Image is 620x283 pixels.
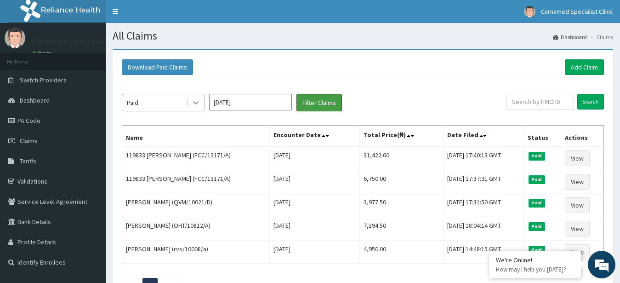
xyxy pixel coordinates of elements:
[269,146,359,170] td: [DATE]
[541,7,613,16] span: Carnamed Specialist Clinic
[561,126,604,147] th: Actions
[269,217,359,241] td: [DATE]
[359,194,443,217] td: 3,977.50
[443,126,523,147] th: Date Filed
[5,28,25,48] img: User Image
[20,96,50,104] span: Dashboard
[529,175,545,184] span: Paid
[529,246,545,254] span: Paid
[209,94,292,110] input: Select Month and Year
[565,59,604,75] a: Add Claim
[122,59,193,75] button: Download Paid Claims
[359,170,443,194] td: 6,750.00
[269,170,359,194] td: [DATE]
[20,137,38,145] span: Claims
[506,94,574,110] input: Search by HMO ID
[122,146,270,170] td: 119833 [PERSON_NAME] (FCC/13171/A)
[122,126,270,147] th: Name
[565,221,590,237] a: View
[122,170,270,194] td: 119833 [PERSON_NAME] (FCC/13171/A)
[529,222,545,231] span: Paid
[20,76,67,84] span: Switch Providers
[565,197,590,213] a: View
[529,199,545,207] span: Paid
[359,126,443,147] th: Total Price(₦)
[122,217,270,241] td: [PERSON_NAME] (OHT/10812/A)
[20,157,36,165] span: Tariffs
[269,126,359,147] th: Encounter Date
[122,194,270,217] td: [PERSON_NAME] (QVM/10021/D)
[443,146,523,170] td: [DATE] 17:40:13 GMT
[553,33,587,41] a: Dashboard
[359,241,443,264] td: 4,950.00
[443,194,523,217] td: [DATE] 17:31:50 GMT
[127,98,138,107] div: Paid
[122,241,270,264] td: [PERSON_NAME] (rvs/10008/a)
[359,217,443,241] td: 7,194.50
[32,37,126,46] p: Carnamed Specialist Clinic
[443,241,523,264] td: [DATE] 14:48:15 GMT
[296,94,342,111] button: Filter Claims
[523,126,561,147] th: Status
[529,152,545,160] span: Paid
[524,6,535,17] img: User Image
[269,241,359,264] td: [DATE]
[32,50,54,57] a: Online
[588,33,613,41] li: Claims
[443,170,523,194] td: [DATE] 17:37:31 GMT
[113,30,613,42] h1: All Claims
[359,146,443,170] td: 31,422.60
[577,94,604,110] input: Search
[565,150,590,166] a: View
[565,244,590,260] a: View
[496,266,574,273] p: How may I help you today?
[443,217,523,241] td: [DATE] 18:04:14 GMT
[269,194,359,217] td: [DATE]
[565,174,590,190] a: View
[496,256,574,264] div: We're Online!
